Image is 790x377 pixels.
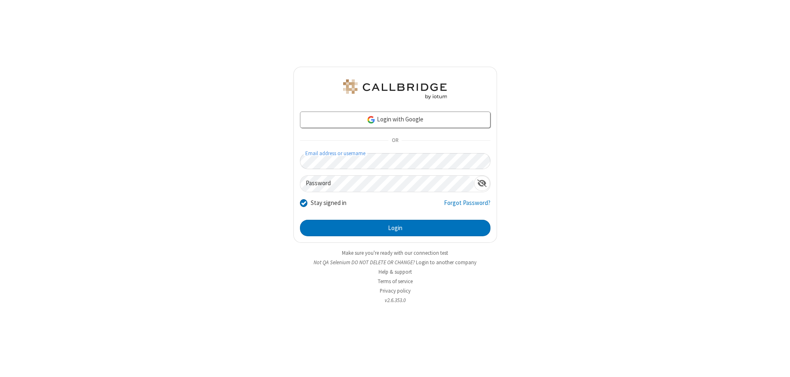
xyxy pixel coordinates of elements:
button: Login [300,220,490,236]
img: google-icon.png [367,115,376,124]
input: Email address or username [300,153,490,169]
a: Privacy policy [380,287,411,294]
label: Stay signed in [311,198,346,208]
span: OR [388,135,402,147]
img: QA Selenium DO NOT DELETE OR CHANGE [342,79,448,99]
a: Login with Google [300,112,490,128]
a: Make sure you're ready with our connection test [342,249,448,256]
li: v2.6.353.0 [293,296,497,304]
a: Terms of service [378,278,413,285]
div: Show password [474,176,490,191]
input: Password [300,176,474,192]
button: Login to another company [416,258,476,266]
a: Forgot Password? [444,198,490,214]
a: Help & support [379,268,412,275]
li: Not QA Selenium DO NOT DELETE OR CHANGE? [293,258,497,266]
